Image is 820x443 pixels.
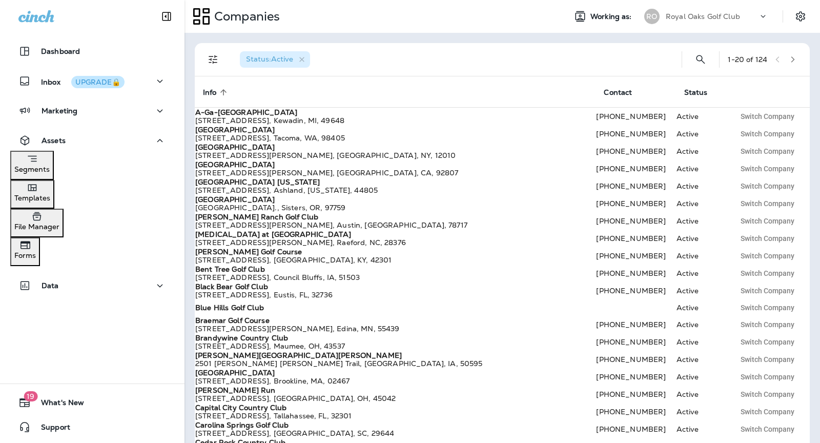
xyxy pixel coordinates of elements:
button: Data [10,275,174,296]
div: [STREET_ADDRESS][PERSON_NAME] , [GEOGRAPHIC_DATA] , CA , 92807 [195,169,595,177]
strong: [MEDICAL_DATA] at [GEOGRAPHIC_DATA] [195,230,351,239]
span: Switch Company [741,391,794,398]
span: Switch Company [741,217,794,225]
button: Switch Company [735,109,800,124]
button: Switch Company [735,283,800,298]
td: [PHONE_NUMBER] [596,265,675,282]
td: Active [676,420,734,438]
span: Switch Company [741,356,794,363]
div: [STREET_ADDRESS] , Maumee , OH , 43537 [195,342,595,350]
td: Active [676,299,734,316]
p: Templates [14,194,50,202]
td: [PHONE_NUMBER] [596,143,675,160]
span: Switch Company [741,373,794,380]
td: Active [676,386,734,403]
td: Active [676,368,734,386]
span: Contact [604,88,645,97]
p: Companies [210,9,280,24]
p: Royal Oaks Golf Club [666,12,740,21]
div: [STREET_ADDRESS][PERSON_NAME] , Raeford , NC , 28376 [195,238,595,247]
strong: Brandywine Country Club [195,333,288,343]
span: Switch Company [741,426,794,433]
strong: [GEOGRAPHIC_DATA] [US_STATE] [195,177,320,187]
button: Switch Company [735,126,800,142]
span: Switch Company [741,183,794,190]
strong: [PERSON_NAME] Golf Course [195,247,302,256]
button: Switch Company [735,161,800,176]
button: Segments [10,151,54,180]
div: [STREET_ADDRESS] , [GEOGRAPHIC_DATA] , SC , 29644 [195,429,595,437]
p: Dashboard [41,47,80,55]
div: 2501 [PERSON_NAME] [PERSON_NAME] Trail , [GEOGRAPHIC_DATA] , IA , 50595 [195,359,595,368]
td: Active [676,195,734,212]
span: Switch Company [741,338,794,346]
p: Marketing [42,107,77,115]
div: [STREET_ADDRESS] , Kewadin , MI , 49648 [195,116,595,125]
strong: Carolina Springs Golf Club [195,420,289,430]
button: Switch Company [735,248,800,264]
td: [PHONE_NUMBER] [596,316,675,333]
strong: [GEOGRAPHIC_DATA] [195,160,275,169]
td: [PHONE_NUMBER] [596,230,675,247]
td: Active [676,316,734,333]
td: [PHONE_NUMBER] [596,107,675,125]
p: File Manager [14,223,59,231]
td: Active [676,247,734,265]
strong: Capital City Country Club [195,403,287,412]
td: [PHONE_NUMBER] [596,282,675,299]
button: InboxUPGRADE🔒 [10,71,174,91]
strong: [GEOGRAPHIC_DATA] [195,143,275,152]
div: UPGRADE🔒 [75,78,120,86]
span: Contact [604,88,632,97]
td: [PHONE_NUMBER] [596,368,675,386]
button: File Manager [10,209,64,237]
p: Data [42,281,59,290]
span: Status : Active [246,54,293,64]
span: Switch Company [741,113,794,120]
button: Marketing [10,100,174,121]
td: [PHONE_NUMBER] [596,333,675,351]
td: Active [676,265,734,282]
button: Switch Company [735,231,800,246]
span: What's New [31,398,84,411]
td: [PHONE_NUMBER] [596,403,675,420]
td: [PHONE_NUMBER] [596,420,675,438]
span: Working as: [590,12,634,21]
span: Switch Company [741,148,794,155]
div: [STREET_ADDRESS] , Council Bluffs , IA , 51503 [195,273,595,281]
button: Switch Company [735,369,800,385]
span: Switch Company [741,235,794,242]
div: [STREET_ADDRESS] , Ashland , [US_STATE] , 44805 [195,186,595,194]
td: Active [676,282,734,299]
strong: [PERSON_NAME] Run [195,386,275,395]
p: Segments [14,165,50,173]
button: Switch Company [735,213,800,229]
div: RO [644,9,660,24]
button: Switch Company [735,144,800,159]
p: Assets [42,136,66,145]
div: 1 - 20 of 124 [728,55,767,64]
span: 19 [24,391,37,401]
td: Active [676,351,734,368]
strong: [GEOGRAPHIC_DATA] [195,125,275,134]
td: Active [676,143,734,160]
div: [STREET_ADDRESS] , Brookline , MA , 02467 [195,377,595,385]
td: [PHONE_NUMBER] [596,160,675,177]
td: [PHONE_NUMBER] [596,177,675,195]
td: Active [676,107,734,125]
button: 19What's New [10,392,174,413]
div: [STREET_ADDRESS] , Eustis , FL , 32736 [195,291,595,299]
strong: A-Ga-[GEOGRAPHIC_DATA] [195,108,297,117]
button: Dashboard [10,41,174,62]
div: [STREET_ADDRESS] , Tallahassee , FL , 32301 [195,412,595,420]
td: Active [676,333,734,351]
strong: [PERSON_NAME][GEOGRAPHIC_DATA][PERSON_NAME] [195,351,402,360]
button: Switch Company [735,334,800,350]
span: Support [31,423,70,435]
td: Active [676,230,734,247]
div: Status:Active [240,51,310,68]
td: Active [676,177,734,195]
span: Info [203,88,217,97]
span: Switch Company [741,321,794,328]
div: [STREET_ADDRESS] , [GEOGRAPHIC_DATA] , OH , 45042 [195,394,595,402]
